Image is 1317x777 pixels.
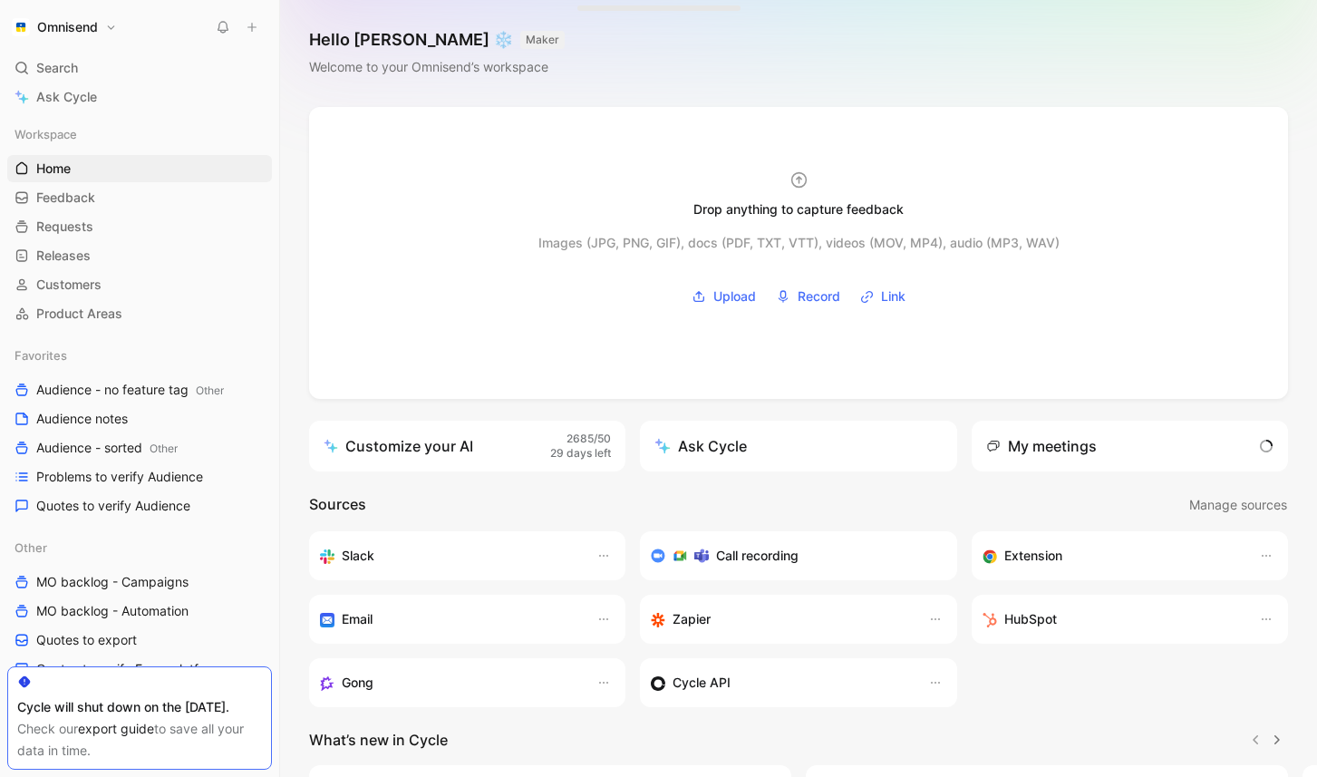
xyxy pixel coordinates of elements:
a: Requests [7,213,272,240]
div: Favorites [7,342,272,369]
span: Other [15,539,47,557]
span: Audience - no feature tag [36,381,224,400]
a: MO backlog - Campaigns [7,568,272,596]
button: Link [854,283,912,310]
a: Quotes to verify Ecom platforms [7,656,272,683]
span: Customers [36,276,102,294]
span: Quotes to export [36,631,137,649]
h3: Extension [1004,545,1062,567]
a: Customers [7,271,272,298]
span: Requests [36,218,93,236]
h3: HubSpot [1004,608,1057,630]
span: Record [798,286,840,307]
span: 29 days left [550,446,611,461]
span: 2685/50 [567,432,611,447]
span: Other [196,384,224,397]
a: Feedback [7,184,272,211]
span: Favorites [15,346,67,364]
h1: Omnisend [37,19,98,35]
div: Forward emails to your feedback inbox [320,608,578,630]
span: Manage sources [1189,494,1287,516]
div: Welcome to your Omnisend’s workspace [309,56,565,78]
a: Releases [7,242,272,269]
h3: Gong [342,672,373,694]
span: Upload [713,286,756,307]
button: Manage sources [1188,493,1288,517]
div: My meetings [986,435,1097,457]
span: Other [150,442,178,455]
div: Customize your AI [324,435,473,457]
div: Other [7,534,272,561]
span: Quotes to verify Ecom platforms [36,660,228,678]
a: Product Areas [7,300,272,327]
h3: Cycle API [673,672,731,694]
h3: Zapier [673,608,711,630]
a: export guide [78,721,154,736]
button: Ask Cycle [640,421,956,471]
h2: Sources [309,493,366,517]
a: MO backlog - Automation [7,597,272,625]
h3: Email [342,608,373,630]
span: Link [881,286,905,307]
div: Images (JPG, PNG, GIF), docs (PDF, TXT, VTT), videos (MOV, MP4), audio (MP3, WAV) [538,232,1060,254]
div: Ask Cycle [654,435,747,457]
span: Releases [36,247,91,265]
a: Quotes to verify Audience [7,492,272,520]
h2: What’s new in Cycle [309,729,448,751]
a: Audience notes [7,405,272,432]
div: Capture feedback from anywhere on the web [983,545,1241,567]
h3: Call recording [716,545,799,567]
div: Capture feedback from your incoming calls [320,672,578,694]
div: Capture feedback from thousands of sources with Zapier (survey results, recordings, sheets, etc). [651,608,909,630]
span: Product Areas [36,305,122,323]
div: Search [7,54,272,82]
div: Cycle will shut down on the [DATE]. [17,696,262,718]
button: MAKER [520,31,565,49]
span: Home [36,160,71,178]
span: Search [36,57,78,79]
a: Quotes to export [7,626,272,654]
h1: Hello [PERSON_NAME] ❄️ [309,29,565,51]
a: Customize your AI2685/5029 days left [309,421,625,471]
div: Sync customers & send feedback from custom sources. Get inspired by our favorite use case [651,672,909,694]
span: Feedback [36,189,95,207]
span: Audience notes [36,410,128,428]
h3: Slack [342,545,374,567]
div: Record & transcribe meetings from Zoom, Meet & Teams. [651,545,931,567]
span: Problems to verify Audience [36,468,203,486]
div: Sync your customers, send feedback and get updates in Slack [320,545,578,567]
span: MO backlog - Campaigns [36,573,189,591]
a: Audience - sortedOther [7,434,272,461]
a: Audience - no feature tagOther [7,376,272,403]
button: Upload [685,283,762,310]
span: Workspace [15,125,77,143]
img: Omnisend [12,18,30,36]
span: Audience - sorted [36,439,178,458]
a: Ask Cycle [7,83,272,111]
span: Ask Cycle [36,86,97,108]
button: Record [770,283,847,310]
button: OmnisendOmnisend [7,15,121,40]
a: Problems to verify Audience [7,463,272,490]
a: Home [7,155,272,182]
div: Check our to save all your data in time. [17,718,262,762]
span: MO backlog - Automation [36,602,189,620]
span: Quotes to verify Audience [36,497,190,515]
div: Workspace [7,121,272,148]
div: Drop anything to capture feedback [693,199,904,220]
